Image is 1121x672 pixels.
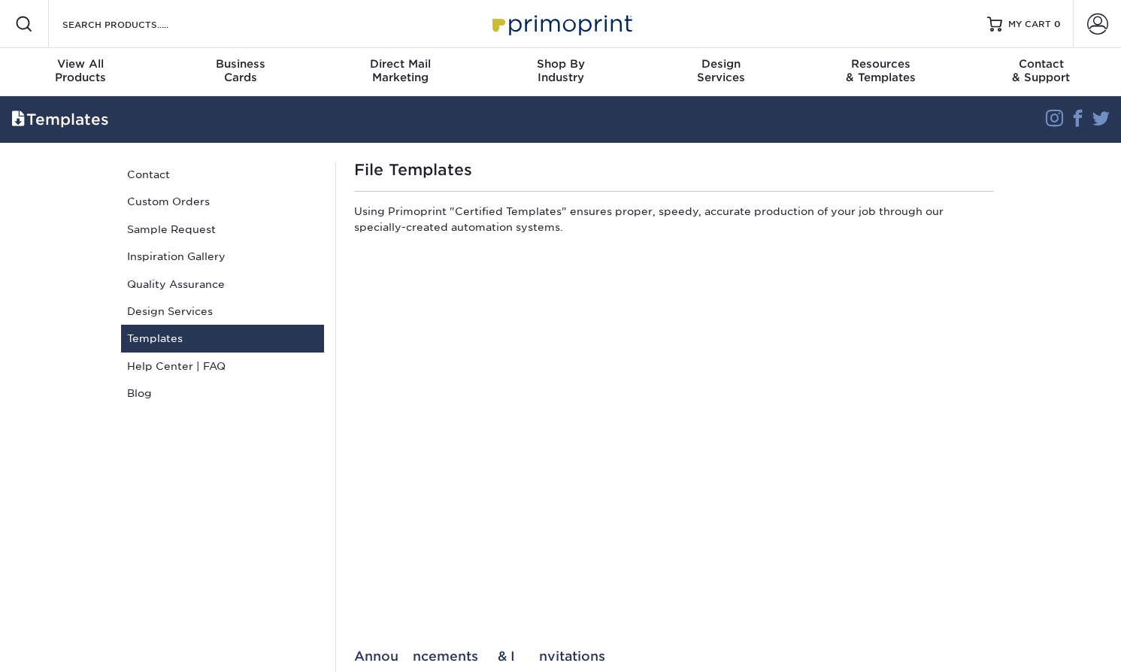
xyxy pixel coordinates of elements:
[480,57,641,84] div: Industry
[160,57,320,71] span: Business
[480,57,641,71] span: Shop By
[641,48,801,96] a: DesignServices
[320,57,480,71] span: Direct Mail
[320,48,480,96] a: Direct MailMarketing
[121,216,324,243] a: Sample Request
[641,57,801,71] span: Design
[1054,19,1061,29] span: 0
[961,57,1121,84] div: & Support
[121,298,324,325] a: Design Services
[801,57,961,84] div: & Templates
[121,188,324,215] a: Custom Orders
[160,48,320,96] a: BusinessCards
[961,48,1121,96] a: Contact& Support
[121,243,324,270] a: Inspiration Gallery
[121,271,324,298] a: Quality Assurance
[354,161,994,179] h1: File Templates
[1008,18,1051,31] span: MY CART
[160,57,320,84] div: Cards
[320,57,480,84] div: Marketing
[801,57,961,71] span: Resources
[121,353,324,380] a: Help Center | FAQ
[121,380,324,407] a: Blog
[961,57,1121,71] span: Contact
[486,8,636,40] img: Primoprint
[354,204,994,241] p: Using Primoprint "Certified Templates" ensures proper, speedy, accurate production of your job th...
[121,325,324,352] a: Templates
[801,48,961,96] a: Resources& Templates
[121,161,324,188] a: Contact
[480,48,641,96] a: Shop ByIndustry
[354,649,994,664] div: Announcements & Invitations
[61,15,208,33] input: SEARCH PRODUCTS.....
[641,57,801,84] div: Services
